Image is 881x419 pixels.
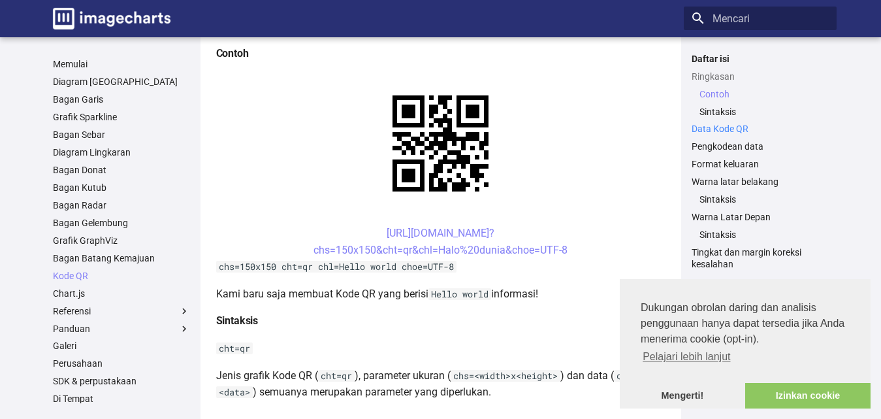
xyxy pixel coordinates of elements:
font: Bagan Garis [53,94,103,105]
font: informasi! [491,288,538,300]
font: Galeri [53,341,76,351]
font: Bagan Sebar [53,129,105,140]
a: Perusahaan [53,358,190,369]
a: Bagan Garis [53,93,190,105]
a: Grafik Sparkline [53,111,190,123]
font: Bagan Gelembung [53,218,128,228]
a: Warna Latar Depan [692,211,829,223]
font: Sintaksis [216,314,259,327]
font: Bagan Batang Kemajuan [53,253,155,263]
font: Jenis grafik Kode QR ( [216,369,318,382]
nav: Warna Latar Depan [692,229,829,241]
a: Diagram Lingkaran [53,146,190,158]
font: Dukungan obrolan daring dan analisis penggunaan hanya dapat tersedia jika Anda menerima cookie (o... [641,302,844,344]
font: [URL][DOMAIN_NAME]? [387,227,494,239]
div: persetujuan cookie [620,279,871,409]
a: Di Tempat [53,393,190,405]
a: Bagan Kutub [53,182,190,193]
nav: Warna latar belakang [692,193,829,205]
font: Di Tempat [53,394,93,404]
a: Galeri [53,340,190,352]
a: Kode QR [53,270,190,282]
font: Contoh [699,89,729,99]
font: Warna latar belakang [692,176,778,187]
a: abaikan pesan cookie [620,383,745,409]
font: Grafik GraphViz [53,235,118,246]
a: Pengkodean data [692,141,829,152]
code: chs=<width>x<height> [451,370,560,382]
font: Ringkasan [692,71,735,82]
a: SDK & perpustakaan [53,375,190,387]
a: Tingkat dan margin koreksi kesalahan [692,246,829,270]
font: Kami baru saja membuat Kode QR yang berisi [216,288,428,300]
a: Format keluaran [692,158,829,170]
font: Contoh [216,47,249,59]
font: Bagan Kutub [53,182,106,193]
a: Data Kode QR [692,123,829,135]
a: Sintaksis [699,229,829,241]
font: Chart.js [53,288,85,299]
a: [URL][DOMAIN_NAME]?chs=150x150&cht=qr&chl=Halo%20dunia&choe=UTF-8 [313,227,568,256]
font: Bagan Donat [53,165,106,175]
font: Sintaksis [699,194,736,205]
a: Bagan Radar [53,199,190,211]
a: Dokumentasi Bagan Gambar [48,3,176,35]
font: ) dan data ( [560,369,614,382]
font: Kode QR [53,271,88,281]
a: Bagan Sebar [53,129,190,141]
a: Sintaksis [699,193,829,205]
font: Diagram [GEOGRAPHIC_DATA] [53,76,178,87]
code: chs=150x150 cht=qr chl=Hello world choe=UTF-8 [216,261,457,273]
nav: Ringkasan [692,88,829,118]
font: ), parameter ukuran ( [355,369,451,382]
a: pelajari lebih lanjut tentang cookie [641,347,733,367]
code: Hello world [428,288,491,300]
font: Bagan Radar [53,200,106,210]
a: Sintaksis [699,106,829,118]
font: Referensi [53,306,91,316]
font: Data Kode QR [692,124,748,134]
input: Mencari [684,7,837,30]
a: Bagan Donat [53,164,190,176]
font: Perusahaan [53,358,103,369]
img: logo [53,8,170,29]
font: Grafik Sparkline [53,112,117,122]
font: Warna Latar Depan [692,212,771,222]
font: chs=150x150&cht=qr&chl=Halo%20dunia&choe=UTF-8 [313,244,568,256]
a: Chart.js [53,288,190,299]
font: Mengerti! [662,390,704,401]
font: Daftar isi [692,54,729,64]
img: bagan [370,73,511,214]
a: Bagan Gelembung [53,217,190,229]
a: Contoh [699,88,829,100]
font: Sintaksis [699,107,736,117]
font: Tingkat dan margin koreksi kesalahan [692,247,801,269]
font: SDK & perpustakaan [53,376,136,386]
font: Izinkan cookie [776,390,840,401]
code: cht=qr [318,370,355,382]
code: cht=qr [216,343,253,354]
a: Bagan Batang Kemajuan [53,252,190,264]
font: Pengkodean data [692,141,763,152]
a: Memulai [53,58,190,70]
a: izinkan cookie [745,383,871,409]
font: Format keluaran [692,159,759,169]
nav: Daftar isi [684,53,837,271]
a: Ringkasan [692,71,829,82]
font: Pelajari lebih lanjut [643,351,730,362]
a: Warna latar belakang [692,176,829,188]
a: Grafik GraphViz [53,235,190,246]
a: Diagram [GEOGRAPHIC_DATA] [53,76,190,88]
font: Panduan [53,324,90,334]
font: Diagram Lingkaran [53,147,131,158]
font: Sintaksis [699,229,736,240]
font: ) semuanya merupakan parameter yang diperlukan. [253,386,491,398]
font: Memulai [53,59,88,69]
